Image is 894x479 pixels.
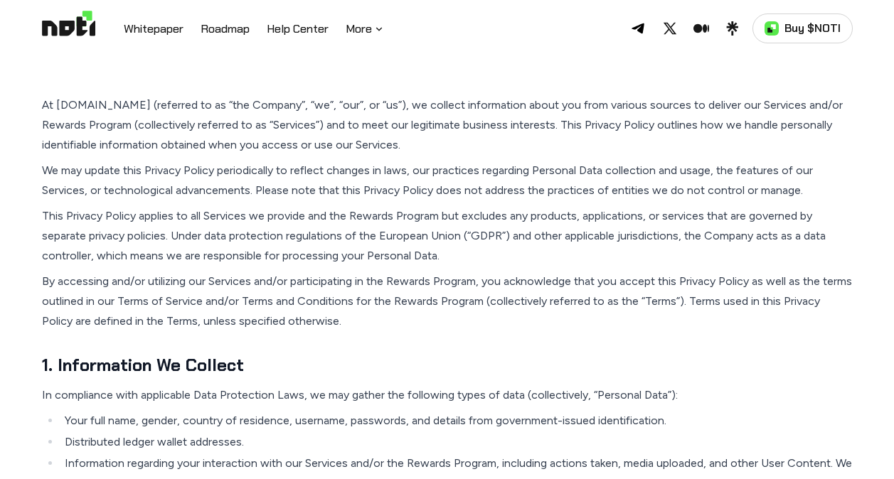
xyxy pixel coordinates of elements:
[42,95,853,155] p: At [DOMAIN_NAME] (referred to as “the Company”, “we”, “our”, or “us”), we collect information abo...
[201,21,250,39] a: Roadmap
[42,385,853,405] p: In compliance with applicable Data Protection Laws, we may gather the following types of data (co...
[42,354,853,377] h2: 1. Information We Collect
[42,206,853,266] p: This Privacy Policy applies to all Services we provide and the Rewards Program but excludes any p...
[124,21,183,39] a: Whitepaper
[752,14,853,43] a: Buy $NOTI
[42,161,853,200] p: We may update this Privacy Policy periodically to reflect changes in laws, our practices regardin...
[42,271,853,331] p: By accessing and/or utilizing our Services and/or participating in the Rewards Program, you ackno...
[42,11,95,46] img: Logo
[60,432,853,452] li: Distributed ledger wallet addresses.
[60,411,853,431] li: Your full name, gender, country of residence, username, passwords, and details from government-is...
[346,21,385,38] button: More
[267,21,329,39] a: Help Center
